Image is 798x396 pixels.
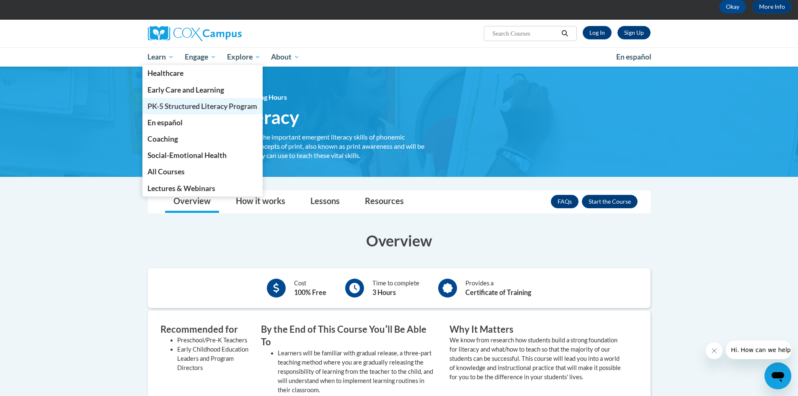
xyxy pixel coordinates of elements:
span: Healthcare [147,69,183,78]
a: Log In [583,26,612,39]
a: Register [617,26,651,39]
a: Lessons [302,191,348,213]
div: Main menu [135,47,663,67]
a: En español [611,48,657,66]
a: All Courses [142,163,263,180]
a: En español [142,114,263,131]
span: All Courses [147,167,185,176]
div: Cost [294,279,326,298]
a: PK-5 Structured Literacy Program [142,98,263,114]
span: Lectures & Webinars [147,184,215,193]
a: Healthcare [142,65,263,81]
b: 100% Free [294,288,326,296]
iframe: Button to launch messaging window [764,362,791,389]
b: Certificate of Training [465,288,531,296]
span: Coaching [147,135,178,143]
h3: Why It Matters [449,323,625,336]
span: Early Care and Learning [147,85,224,94]
a: Resources [356,191,412,213]
h3: Recommended for [160,323,248,336]
img: Cox Campus [148,26,242,41]
a: How it works [227,191,294,213]
li: Preschool/Pre-K Teachers [177,336,248,345]
a: FAQs [551,195,578,208]
div: In this course, teachers will learn about the important emergent literacy skills of phonemic awar... [148,132,437,160]
li: Early Childhood Education Leaders and Program Directors [177,345,248,373]
div: Provides a [465,279,531,298]
iframe: Close message [706,342,723,359]
a: Early Care and Learning [142,82,263,98]
value: We know from research how students build a strong foundation for literacy and what/how to teach s... [449,336,621,380]
span: About [271,52,300,62]
a: Learn [142,47,180,67]
div: Time to complete [372,279,419,298]
iframe: Message from company [726,341,791,359]
b: 3 Hours [372,288,396,296]
a: Engage [179,47,222,67]
input: Search Courses [491,28,558,39]
span: Explore [227,52,261,62]
button: Enroll [582,195,638,208]
span: PK-5 Structured Literacy Program [147,102,257,111]
a: Explore [222,47,266,67]
span: Learn [147,52,174,62]
span: Hi. How can we help? [5,6,68,13]
a: Lectures & Webinars [142,180,263,197]
a: Coaching [142,131,263,147]
span: En español [147,118,183,127]
a: Social-Emotional Health [142,147,263,163]
li: Learners will be familiar with gradual release, a three-part teaching method where you are gradua... [278,349,437,395]
span: En español [616,52,651,61]
a: About [266,47,305,67]
a: Cox Campus [148,26,307,41]
a: Overview [165,191,219,213]
button: Search [558,28,571,39]
span: Social-Emotional Health [147,151,227,160]
span: Engage [185,52,216,62]
h3: By the End of This Course Youʹll Be Able To [261,323,437,349]
span: Emergent Literacy [148,106,299,128]
h3: Overview [148,230,651,251]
